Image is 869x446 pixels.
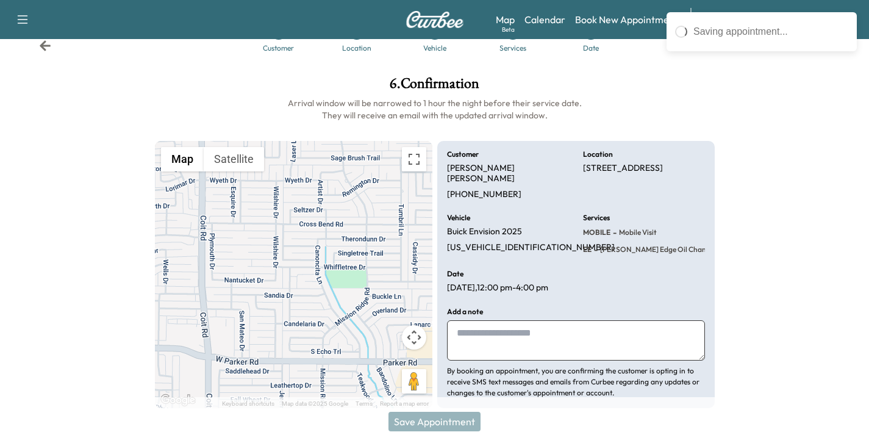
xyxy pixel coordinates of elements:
[496,12,515,27] a: MapBeta
[447,226,522,237] p: Buick Envision 2025
[524,12,565,27] a: Calendar
[204,147,264,171] button: Show satellite imagery
[610,226,617,239] span: -
[406,11,464,28] img: Curbee Logo
[342,45,371,52] div: Location
[592,243,598,256] span: -
[583,163,663,174] p: [STREET_ADDRESS]
[161,147,204,171] button: Show street map
[583,228,610,237] span: MOBILE
[423,45,446,52] div: Vehicle
[447,189,521,200] p: [PHONE_NUMBER]
[402,325,426,350] button: Map camera controls
[575,12,678,27] a: Book New Appointment
[447,242,615,253] p: [US_VEHICLE_IDENTIFICATION_NUMBER]
[447,270,463,278] h6: Date
[447,282,548,293] p: [DATE] , 12:00 pm - 4:00 pm
[499,45,526,52] div: Services
[447,365,705,398] p: By booking an appointment, you are confirming the customer is opting in to receive SMS text messa...
[447,308,483,315] h6: Add a note
[583,45,599,52] div: Date
[158,392,198,408] img: Google
[502,25,515,34] div: Beta
[693,24,848,39] div: Saving appointment...
[617,228,657,237] span: Mobile Visit
[583,214,610,221] h6: Services
[447,163,569,184] p: [PERSON_NAME] [PERSON_NAME]
[598,245,714,254] span: Ewing Edge Oil Change
[263,45,294,52] div: Customer
[402,147,426,171] button: Toggle fullscreen view
[39,40,51,52] div: Back
[155,97,715,121] h6: Arrival window will be narrowed to 1 hour the night before their service date. They will receive ...
[155,76,715,97] h1: 6 . Confirmation
[158,392,198,408] a: Open this area in Google Maps (opens a new window)
[447,214,470,221] h6: Vehicle
[583,245,592,254] span: EE
[583,151,613,158] h6: Location
[402,369,426,394] button: Drag Pegman onto the map to open Street View
[447,151,479,158] h6: Customer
